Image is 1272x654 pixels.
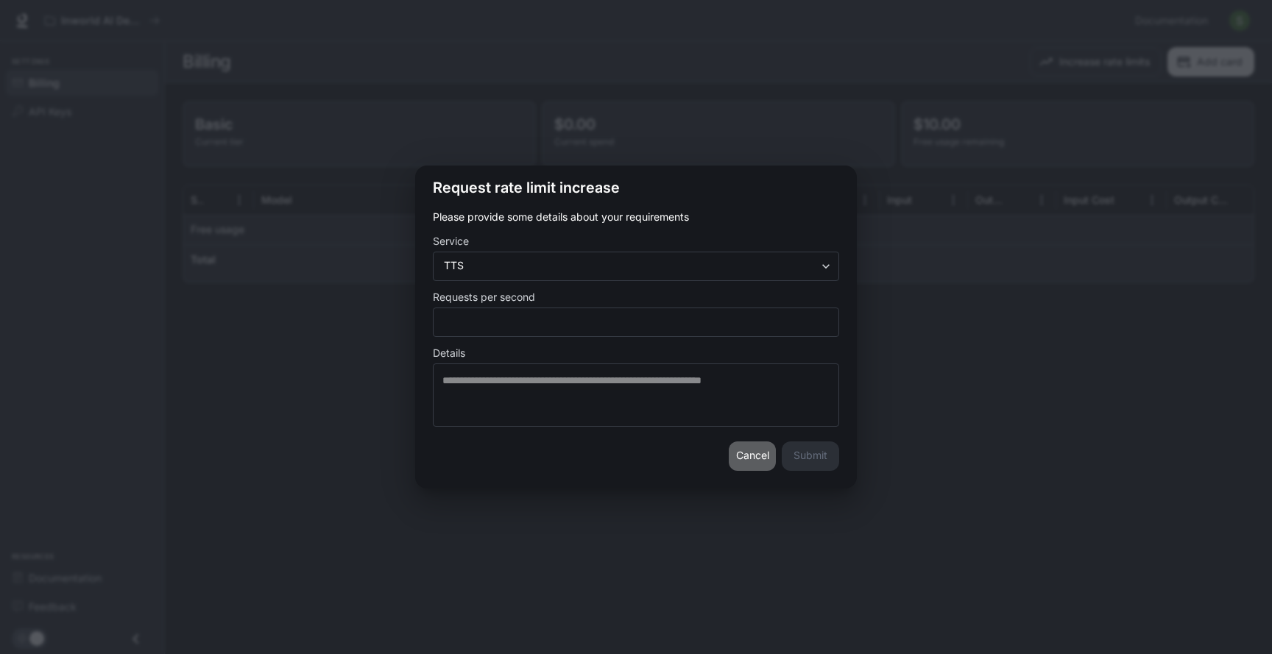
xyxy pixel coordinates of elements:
p: Please provide some details about your requirements [433,210,839,224]
div: TTS [434,258,838,273]
button: Cancel [729,441,776,471]
h2: Request rate limit increase [415,166,857,210]
p: Service [433,236,469,246]
p: Requests per second [433,292,535,302]
p: Details [433,348,465,358]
